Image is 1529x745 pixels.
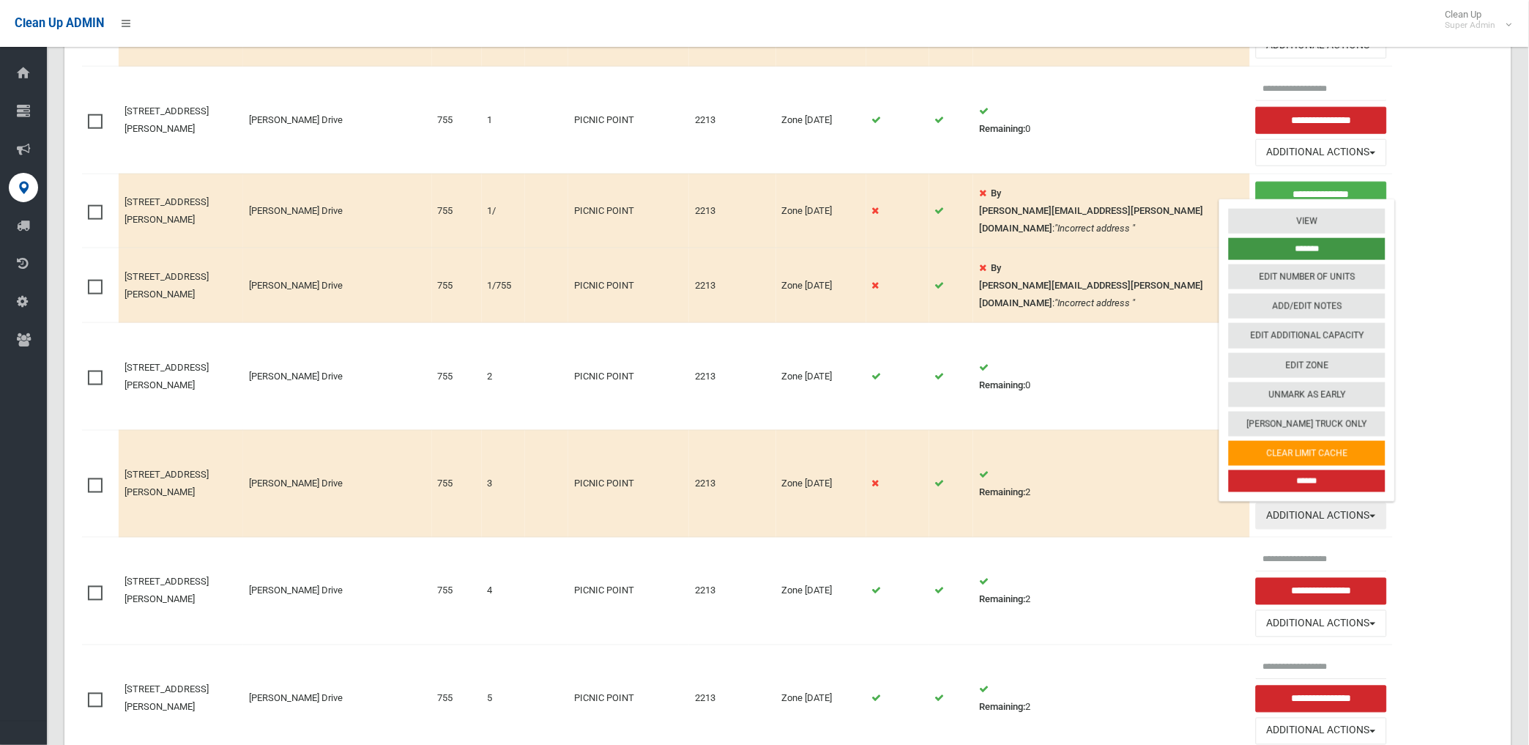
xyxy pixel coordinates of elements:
[689,323,775,431] td: 2213
[243,430,431,538] td: [PERSON_NAME] Drive
[432,67,482,174] td: 755
[482,248,525,323] td: 1/755
[776,323,866,431] td: Zone [DATE]
[124,105,209,134] a: [STREET_ADDRESS][PERSON_NAME]
[568,323,689,431] td: PICNIC POINT
[124,196,209,225] a: [STREET_ADDRESS][PERSON_NAME]
[1446,20,1496,31] small: Super Admin
[124,470,209,498] a: [STREET_ADDRESS][PERSON_NAME]
[1229,264,1385,289] a: Edit Number of Units
[1229,411,1385,436] a: [PERSON_NAME] Truck Only
[482,67,525,174] td: 1
[689,67,775,174] td: 2213
[15,16,104,30] span: Clean Up ADMIN
[979,487,1025,498] strong: Remaining:
[432,538,482,645] td: 755
[1054,297,1135,308] em: "Incorrect address "
[568,174,689,248] td: PICNIC POINT
[973,248,1250,323] td: :
[568,248,689,323] td: PICNIC POINT
[979,594,1025,605] strong: Remaining:
[1229,209,1385,234] a: View
[1229,294,1385,319] a: Add/Edit Notes
[568,538,689,645] td: PICNIC POINT
[432,430,482,538] td: 755
[1229,382,1385,407] a: Unmark As Early
[776,174,866,248] td: Zone [DATE]
[243,323,431,431] td: [PERSON_NAME] Drive
[1229,323,1385,348] a: Edit Additional Capacity
[979,123,1025,134] strong: Remaining:
[243,538,431,645] td: [PERSON_NAME] Drive
[432,323,482,431] td: 755
[1256,610,1387,637] button: Additional Actions
[124,271,209,300] a: [STREET_ADDRESS][PERSON_NAME]
[568,67,689,174] td: PICNIC POINT
[979,188,1203,234] strong: By [PERSON_NAME][EMAIL_ADDRESS][PERSON_NAME][DOMAIN_NAME]
[689,538,775,645] td: 2213
[689,174,775,248] td: 2213
[1256,718,1387,745] button: Additional Actions
[689,430,775,538] td: 2213
[979,702,1025,713] strong: Remaining:
[124,684,209,713] a: [STREET_ADDRESS][PERSON_NAME]
[124,362,209,390] a: [STREET_ADDRESS][PERSON_NAME]
[482,174,525,248] td: 1/
[482,323,525,431] td: 2
[973,538,1250,645] td: 2
[1256,503,1387,530] button: Additional Actions
[776,538,866,645] td: Zone [DATE]
[1229,352,1385,377] a: Edit Zone
[689,248,775,323] td: 2213
[973,67,1250,174] td: 0
[1229,441,1385,466] a: Clear Limit Cache
[973,174,1250,248] td: :
[979,379,1025,390] strong: Remaining:
[243,67,431,174] td: [PERSON_NAME] Drive
[776,67,866,174] td: Zone [DATE]
[1256,139,1387,166] button: Additional Actions
[979,262,1203,308] strong: By [PERSON_NAME][EMAIL_ADDRESS][PERSON_NAME][DOMAIN_NAME]
[1054,223,1135,234] em: "Incorrect address "
[973,430,1250,538] td: 2
[482,430,525,538] td: 3
[482,538,525,645] td: 4
[432,248,482,323] td: 755
[568,430,689,538] td: PICNIC POINT
[124,577,209,605] a: [STREET_ADDRESS][PERSON_NAME]
[243,248,431,323] td: [PERSON_NAME] Drive
[1438,9,1511,31] span: Clean Up
[776,248,866,323] td: Zone [DATE]
[776,430,866,538] td: Zone [DATE]
[243,174,431,248] td: [PERSON_NAME] Drive
[432,174,482,248] td: 755
[973,323,1250,431] td: 0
